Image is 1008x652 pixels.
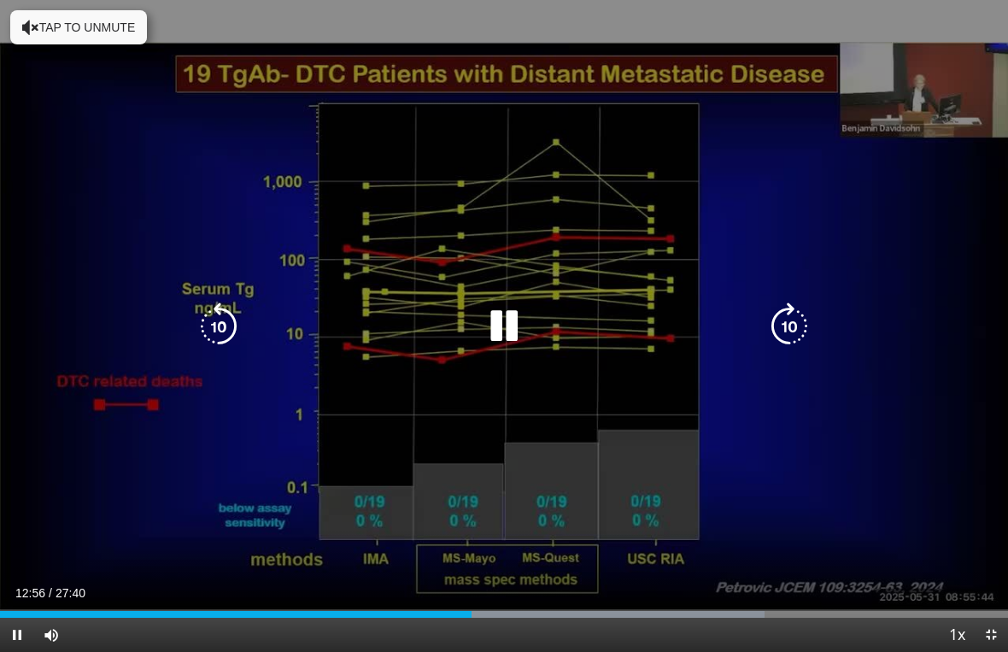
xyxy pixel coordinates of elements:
[56,586,85,600] span: 27:40
[940,618,974,652] button: Playback Rate
[34,618,68,652] button: Mute
[15,586,45,600] span: 12:56
[10,10,147,44] button: Tap to unmute
[974,618,1008,652] button: Exit Fullscreen
[49,586,52,600] span: /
